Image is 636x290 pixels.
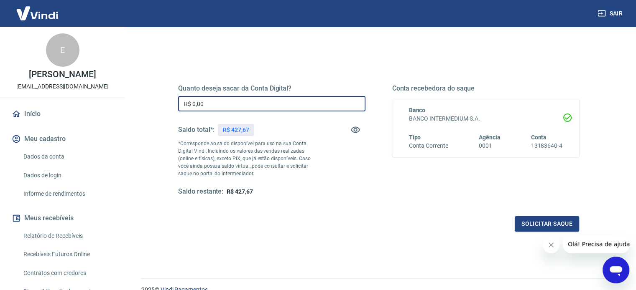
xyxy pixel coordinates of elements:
a: Dados da conta [20,148,115,165]
span: Olá! Precisa de ajuda? [5,6,70,13]
span: Agência [479,134,501,141]
h6: BANCO INTERMEDIUM S.A. [409,114,563,123]
h6: 0001 [479,141,501,150]
span: Tipo [409,134,421,141]
a: Recebíveis Futuros Online [20,246,115,263]
div: E [46,33,79,67]
a: Dados de login [20,167,115,184]
a: Relatório de Recebíveis [20,227,115,245]
a: Informe de rendimentos [20,185,115,202]
button: Solicitar saque [515,216,579,232]
span: R$ 427,67 [227,188,253,195]
p: [EMAIL_ADDRESS][DOMAIN_NAME] [16,82,109,91]
p: R$ 427,67 [223,126,249,134]
span: Banco [409,107,426,113]
button: Meus recebíveis [10,209,115,227]
img: Vindi [10,0,64,26]
h5: Quanto deseja sacar da Conta Digital? [178,84,365,93]
h5: Conta recebedora do saque [392,84,580,93]
h5: Saldo total*: [178,126,215,134]
button: Meu cadastro [10,130,115,148]
p: [PERSON_NAME] [29,70,96,79]
p: *Corresponde ao saldo disponível para uso na sua Conta Digital Vindi. Incluindo os valores das ve... [178,140,319,177]
iframe: Botão para abrir a janela de mensagens [603,257,629,283]
a: Contratos com credores [20,265,115,282]
h5: Saldo restante: [178,187,223,196]
iframe: Mensagem da empresa [563,235,629,253]
span: Conta [531,134,547,141]
iframe: Fechar mensagem [543,237,559,253]
h6: 13183640-4 [531,141,562,150]
button: Sair [596,6,626,21]
a: Início [10,105,115,123]
h6: Conta Corrente [409,141,448,150]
